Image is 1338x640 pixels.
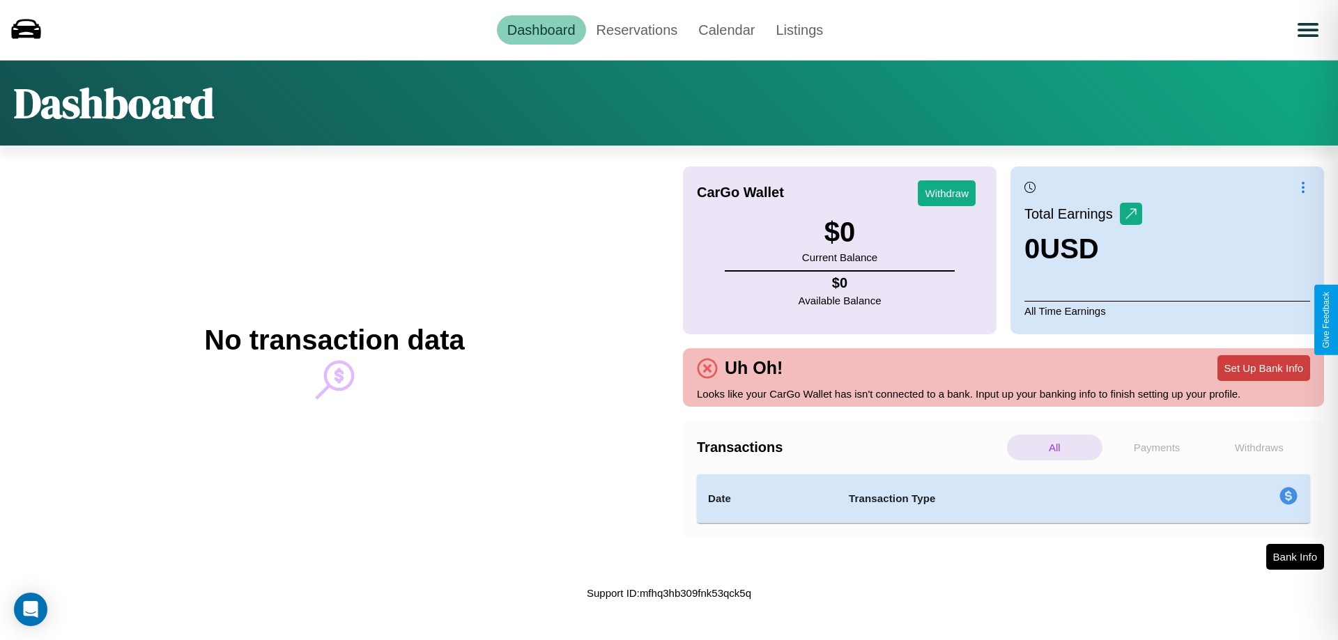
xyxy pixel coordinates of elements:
[1024,201,1120,226] p: Total Earnings
[1024,233,1142,265] h3: 0 USD
[14,593,47,626] div: Open Intercom Messenger
[1289,10,1328,49] button: Open menu
[1007,435,1102,460] p: All
[204,325,464,356] h2: No transaction data
[802,217,877,248] h3: $ 0
[799,291,882,310] p: Available Balance
[799,275,882,291] h4: $ 0
[697,439,1003,455] h4: Transactions
[586,15,689,45] a: Reservations
[697,185,784,201] h4: CarGo Wallet
[697,474,1310,523] table: simple table
[1024,301,1310,320] p: All Time Earnings
[14,75,214,132] h1: Dashboard
[688,15,765,45] a: Calendar
[1211,435,1307,460] p: Withdraws
[718,358,790,378] h4: Uh Oh!
[918,180,976,206] button: Withdraw
[802,248,877,267] p: Current Balance
[1109,435,1205,460] p: Payments
[1321,292,1331,348] div: Give Feedback
[497,15,586,45] a: Dashboard
[708,490,826,507] h4: Date
[587,584,751,602] p: Support ID: mfhq3hb309fnk53qck5q
[1217,355,1310,381] button: Set Up Bank Info
[849,490,1165,507] h4: Transaction Type
[697,384,1310,403] p: Looks like your CarGo Wallet has isn't connected to a bank. Input up your banking info to finish ...
[1266,544,1324,570] button: Bank Info
[765,15,833,45] a: Listings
